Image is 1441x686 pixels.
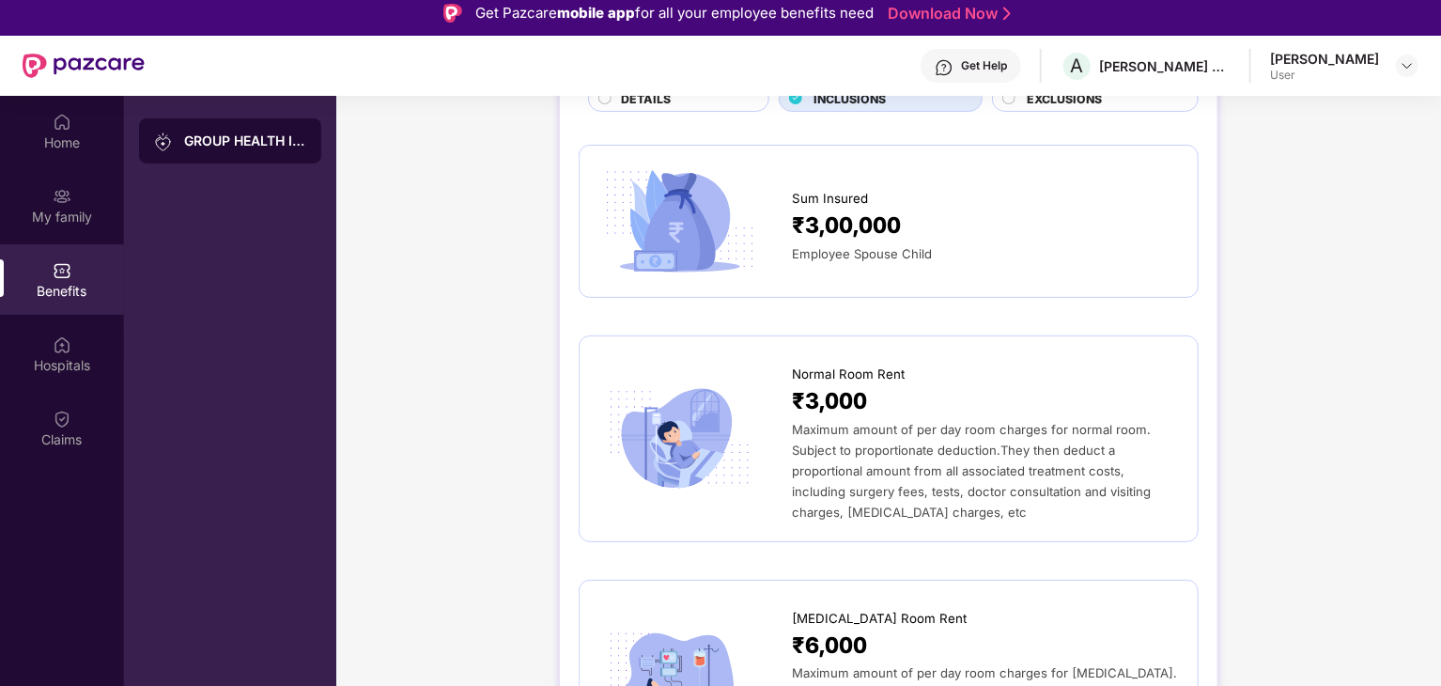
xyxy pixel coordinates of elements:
[443,4,462,23] img: Logo
[184,132,306,150] div: GROUP HEALTH INSURANCE
[792,422,1151,520] span: Maximum amount of per day room charges for normal room. Subject to proportionate deduction.They t...
[53,335,71,354] img: svg+xml;base64,PHN2ZyBpZD0iSG9zcGl0YWxzIiB4bWxucz0iaHR0cDovL3d3dy53My5vcmcvMjAwMC9zdmciIHdpZHRoPS...
[23,54,145,78] img: New Pazcare Logo
[557,4,635,22] strong: mobile app
[1270,50,1379,68] div: [PERSON_NAME]
[813,90,886,108] span: INCLUSIONS
[53,410,71,429] img: svg+xml;base64,PHN2ZyBpZD0iQ2xhaW0iIHhtbG5zPSJodHRwOi8vd3d3LnczLm9yZy8yMDAwL3N2ZyIgd2lkdGg9IjIwIi...
[53,261,71,280] img: svg+xml;base64,PHN2ZyBpZD0iQmVuZWZpdHMiIHhtbG5zPSJodHRwOi8vd3d3LnczLm9yZy8yMDAwL3N2ZyIgd2lkdGg9Ij...
[792,246,932,261] span: Employee Spouse Child
[935,58,953,77] img: svg+xml;base64,PHN2ZyBpZD0iSGVscC0zMngzMiIgeG1sbnM9Imh0dHA6Ly93d3cudzMub3JnLzIwMDAvc3ZnIiB3aWR0aD...
[475,2,874,24] div: Get Pazcare for all your employee benefits need
[1099,57,1231,75] div: [PERSON_NAME] FRAGRANCES AND FLAVORS PRIVATE LIMITED
[1027,90,1102,108] span: EXCLUSIONS
[888,4,1005,23] a: Download Now
[961,58,1007,73] div: Get Help
[792,609,967,629] span: [MEDICAL_DATA] Room Rent
[621,90,671,108] span: DETAILS
[1270,68,1379,83] div: User
[792,189,868,209] span: Sum Insured
[792,629,867,663] span: ₹6,000
[1071,55,1084,77] span: A
[792,384,867,419] span: ₹3,000
[1003,4,1011,23] img: Stroke
[154,133,173,151] img: svg+xml;base64,PHN2ZyB3aWR0aD0iMjAiIGhlaWdodD0iMjAiIHZpZXdCb3g9IjAgMCAyMCAyMCIgZmlsbD0ibm9uZSIgeG...
[792,365,905,384] span: Normal Room Rent
[598,164,761,277] img: icon
[598,382,761,495] img: icon
[792,209,901,243] span: ₹3,00,000
[53,187,71,206] img: svg+xml;base64,PHN2ZyB3aWR0aD0iMjAiIGhlaWdodD0iMjAiIHZpZXdCb3g9IjAgMCAyMCAyMCIgZmlsbD0ibm9uZSIgeG...
[1400,58,1415,73] img: svg+xml;base64,PHN2ZyBpZD0iRHJvcGRvd24tMzJ4MzIiIHhtbG5zPSJodHRwOi8vd3d3LnczLm9yZy8yMDAwL3N2ZyIgd2...
[53,113,71,132] img: svg+xml;base64,PHN2ZyBpZD0iSG9tZSIgeG1sbnM9Imh0dHA6Ly93d3cudzMub3JnLzIwMDAvc3ZnIiB3aWR0aD0iMjAiIG...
